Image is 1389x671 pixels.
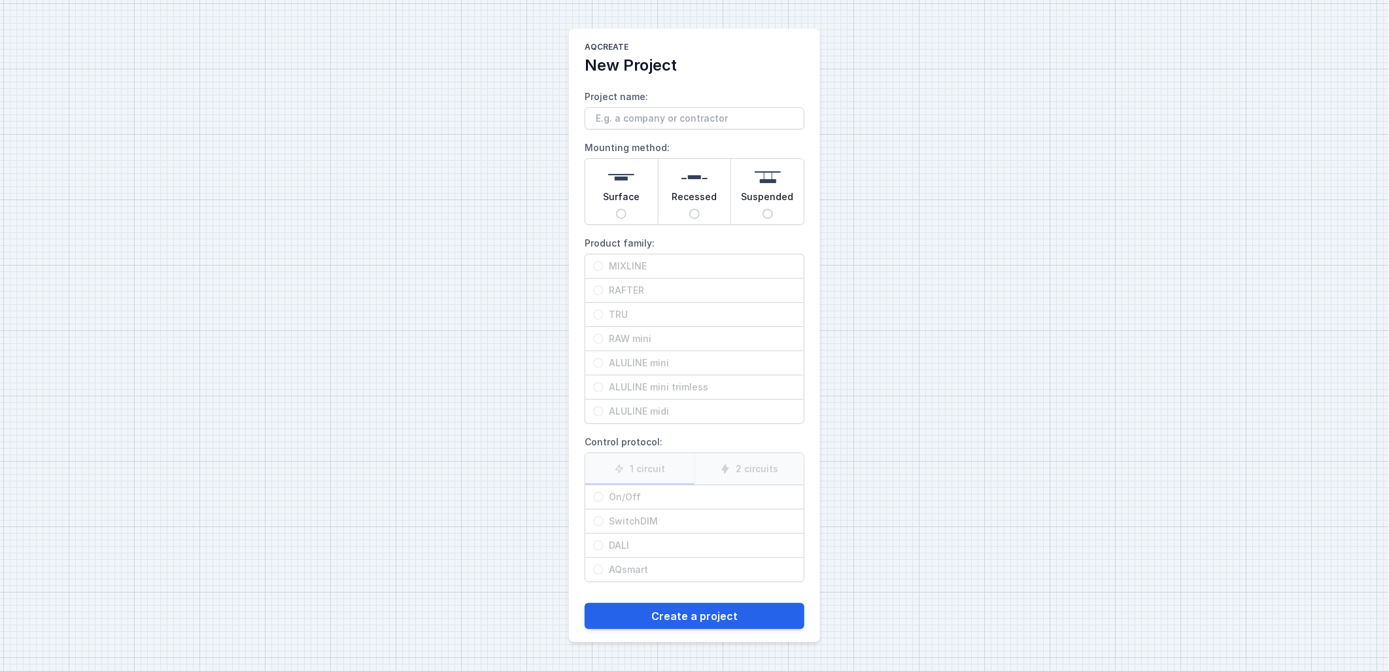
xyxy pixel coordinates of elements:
[616,209,626,219] input: Surface
[689,209,700,219] input: Recessed
[585,86,804,129] label: Project name:
[755,164,781,190] img: suspended.svg
[608,164,634,190] img: surface.svg
[672,190,717,209] span: Recessed
[585,107,804,129] input: Project name:
[585,137,804,225] label: Mounting method:
[742,190,794,209] span: Suspended
[585,55,804,76] h2: New Project
[585,432,804,582] label: Control protocol:
[603,190,640,209] span: Surface
[763,209,773,219] input: Suspended
[585,233,804,424] label: Product family:
[681,164,708,190] img: recessed.svg
[585,603,804,629] button: Create a project
[585,42,804,55] h1: AQcreate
